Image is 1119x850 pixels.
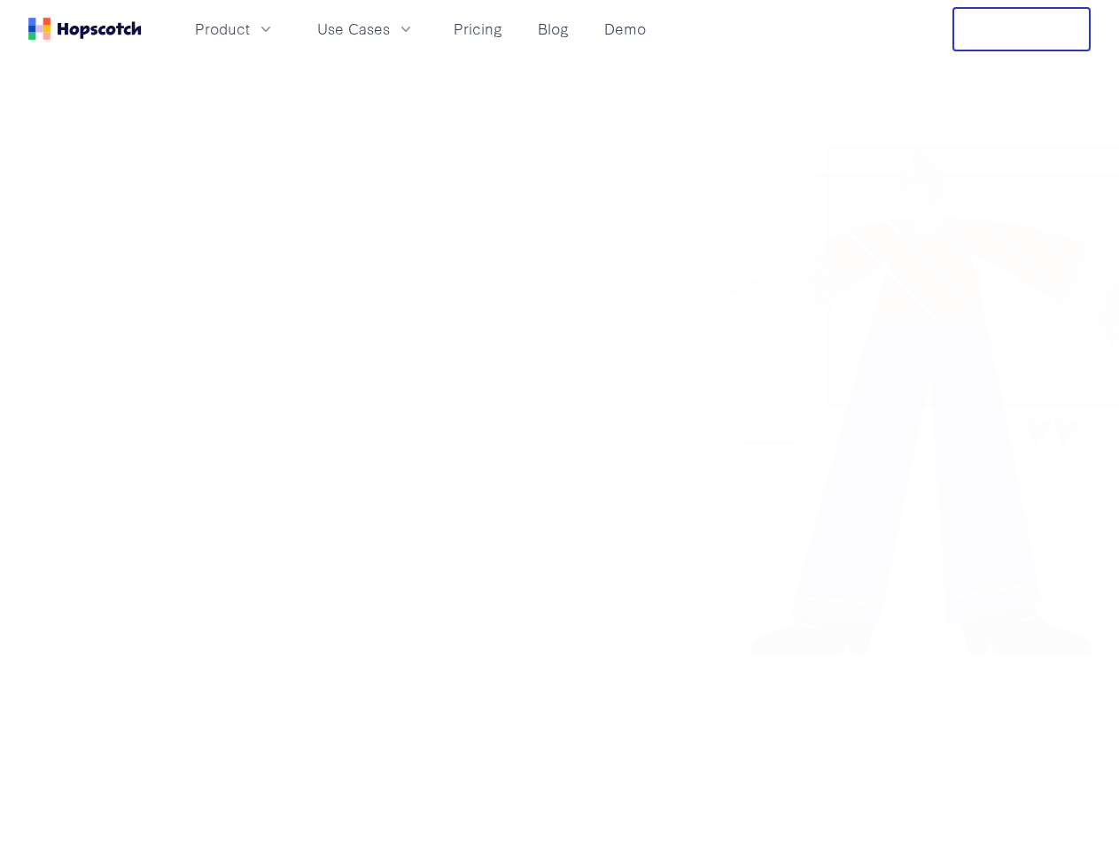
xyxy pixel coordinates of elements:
[952,7,1091,51] button: Free Trial
[28,560,48,581] strong: 4.8
[307,14,425,43] button: Use Cases
[28,466,172,524] button: Show me!
[28,18,142,40] a: Home
[184,14,285,43] button: Product
[597,14,653,43] a: Demo
[195,18,250,40] span: Product
[531,14,576,43] a: Blog
[28,368,560,429] p: Educate users about your product and guide them to becoming successful customers.
[28,145,560,349] h1: Convert more trials with interactive product tours
[447,14,509,43] a: Pricing
[200,466,372,524] button: Book a demo
[317,18,390,40] span: Use Cases
[28,560,148,583] div: / 5 stars on G2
